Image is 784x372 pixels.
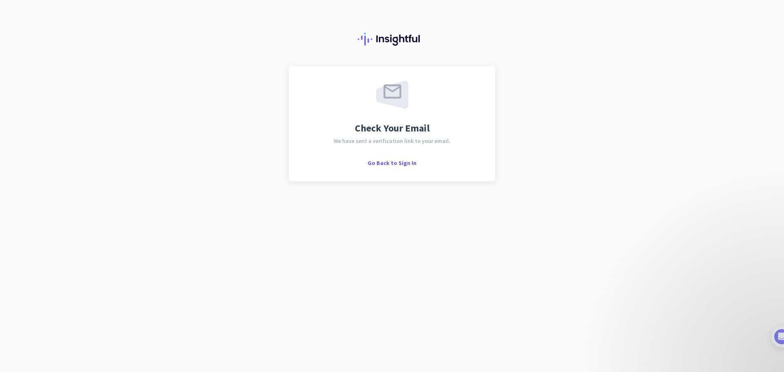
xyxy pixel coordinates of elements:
img: email-sent [376,81,408,109]
span: Check Your Email [355,123,430,133]
img: Insightful [358,33,426,46]
iframe: Intercom notifications message [617,250,780,352]
span: We have sent a verification link to your email. [334,138,450,144]
span: Go Back to Sign In [367,159,416,167]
